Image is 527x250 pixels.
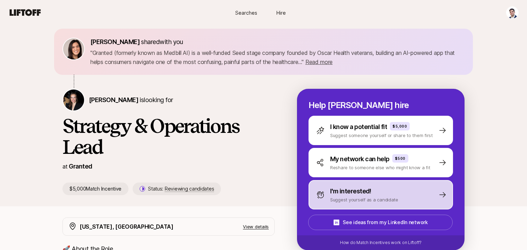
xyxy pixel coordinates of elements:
p: $500 [395,156,406,161]
a: Hire [263,6,298,19]
span: Read more [305,58,333,65]
span: [PERSON_NAME] [89,96,138,103]
p: How do Match Incentives work on Liftoff? [340,240,422,246]
p: " Granted (formerly known as Medbill AI) is a well-funded Seed stage company founded by Oscar Hea... [90,48,465,66]
p: My network can help [330,154,389,164]
span: Searches [235,9,257,16]
p: View details [243,223,269,230]
span: Reviewing candidates [165,186,214,192]
p: I know a potential fit [330,122,387,132]
h1: Strategy & Operations Lead [62,115,275,157]
p: I'm interested! [330,186,371,196]
button: Jordan Roga [506,6,519,19]
img: Jana Raykow [63,90,84,110]
p: Status: [148,185,214,193]
p: $5,000 Match Incentive [62,183,128,195]
a: Searches [229,6,263,19]
button: See ideas from my LinkedIn network [308,215,453,230]
p: Help [PERSON_NAME] hire [309,100,453,110]
p: Suggest someone yourself or share to them first [330,132,433,139]
p: [US_STATE], [GEOGRAPHIC_DATA] [80,222,173,231]
p: is looking for [89,95,173,105]
span: Hire [276,9,286,16]
span: with you [159,38,183,45]
p: Suggest yourself as a candidate [330,196,398,203]
p: Reshare to someone else who might know a fit [330,164,430,171]
span: [PERSON_NAME] [90,38,140,45]
img: 71d7b91d_d7cb_43b4_a7ea_a9b2f2cc6e03.jpg [63,38,84,59]
p: shared [90,37,186,47]
p: $5,000 [393,123,407,129]
p: at [62,162,67,171]
a: Granted [69,163,92,170]
p: See ideas from my LinkedIn network [343,218,428,227]
img: Jordan Roga [506,7,518,19]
